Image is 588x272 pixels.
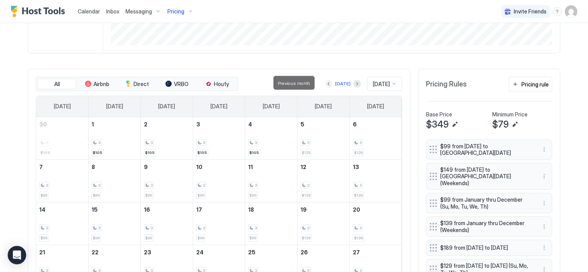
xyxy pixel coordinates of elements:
span: 21 [39,249,45,255]
a: December 10, 2025 [193,160,245,174]
button: VRBO [158,79,196,90]
span: 4 [248,121,252,128]
span: Calendar [78,8,100,15]
a: December 24, 2025 [193,245,245,259]
span: 11 [248,164,253,170]
a: December 26, 2025 [297,245,349,259]
span: 25 [248,249,256,255]
span: 24 [196,249,204,255]
a: December 4, 2025 [245,117,297,131]
span: $99 [249,236,256,240]
span: 20 [353,206,360,213]
span: 18 [248,206,254,213]
span: 3 [203,183,205,188]
span: $99 [145,193,152,198]
span: 30 [39,121,47,128]
span: 3 [196,121,200,128]
span: $125 [302,150,311,155]
span: 19 [301,206,307,213]
a: December 25, 2025 [245,245,297,259]
a: December 22, 2025 [89,245,140,259]
span: 3 [359,226,362,231]
a: November 30, 2025 [36,117,88,131]
span: 27 [353,249,360,255]
td: December 3, 2025 [193,117,245,160]
span: $89 [93,193,100,198]
span: [DATE] [158,103,175,110]
span: 5 [301,121,304,128]
td: December 17, 2025 [193,202,245,245]
span: [DATE] [54,103,71,110]
td: December 9, 2025 [140,159,193,202]
span: 3 [307,226,309,231]
span: 3 [203,140,205,145]
td: December 7, 2025 [36,159,89,202]
span: 3 [46,183,48,188]
a: December 8, 2025 [89,160,140,174]
button: Airbnb [78,79,116,90]
span: Airbnb [94,81,109,88]
div: menu [540,199,549,208]
span: 3 [98,226,100,231]
span: Inbox [106,8,119,15]
td: December 4, 2025 [245,117,297,160]
span: $189 from [DATE] to [DATE] [440,244,532,251]
span: 3 [307,183,309,188]
a: December 5, 2025 [297,117,349,131]
a: December 19, 2025 [297,202,349,217]
a: December 15, 2025 [89,202,140,217]
a: Host Tools Logo [11,6,68,17]
span: $105 [145,150,155,155]
a: December 1, 2025 [89,117,140,131]
div: $149 from [DATE] to [GEOGRAPHIC_DATA][DATE] (Weekends) menu [426,163,552,190]
span: VRBO [174,81,189,88]
span: 3 [359,183,362,188]
button: Next month [353,80,361,88]
span: $99 [145,236,152,240]
button: [DATE] [334,79,352,88]
span: $139 [354,236,363,240]
div: $189 from [DATE] to [DATE] menu [426,240,552,256]
a: December 14, 2025 [36,202,88,217]
button: More options [540,199,549,208]
span: 3 [307,140,309,145]
td: December 14, 2025 [36,202,89,245]
span: [DATE] [373,81,390,88]
td: December 15, 2025 [89,202,141,245]
a: Friday [307,96,339,117]
span: $139 from January thru December (Weekends) [440,220,532,233]
div: [DATE] [335,80,351,87]
a: December 12, 2025 [297,160,349,174]
span: $105 [197,150,207,155]
a: Thursday [255,96,287,117]
a: December 7, 2025 [36,160,88,174]
span: 3 [98,183,100,188]
span: 1 [92,121,94,128]
span: [DATE] [106,103,123,110]
button: Edit [450,120,459,129]
span: $89 [40,193,47,198]
button: More options [540,243,549,252]
button: More options [540,222,549,231]
button: Direct [118,79,156,90]
span: $99 [249,193,256,198]
span: $99 from [DATE] to [GEOGRAPHIC_DATA][DATE] [440,143,532,156]
span: 3 [255,226,257,231]
a: Tuesday [150,96,183,117]
td: December 18, 2025 [245,202,297,245]
a: Calendar [78,7,100,15]
span: $99 [93,236,100,240]
td: December 6, 2025 [349,117,402,160]
span: 10 [196,164,202,170]
span: $139 [354,193,363,198]
a: December 21, 2025 [36,245,88,259]
div: menu [553,7,562,16]
span: [DATE] [367,103,384,110]
td: December 13, 2025 [349,159,402,202]
div: Open Intercom Messenger [8,246,26,264]
div: menu [540,222,549,231]
span: Direct [134,81,149,88]
span: 13 [353,164,359,170]
button: More options [540,172,549,181]
a: December 27, 2025 [350,245,402,259]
